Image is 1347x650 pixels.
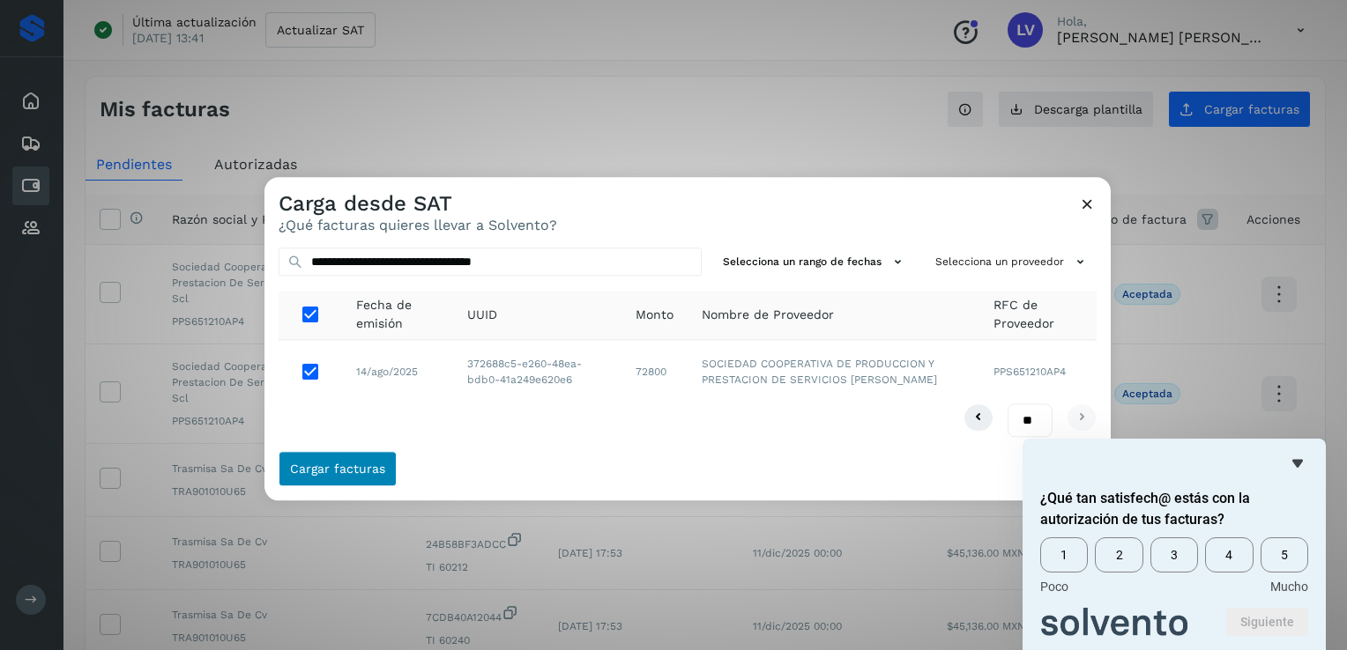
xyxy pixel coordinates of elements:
span: Nombre de Proveedor [702,306,834,324]
td: PPS651210AP4 [979,340,1097,403]
span: 1 [1040,537,1088,572]
td: 14/ago/2025 [342,340,453,403]
span: UUID [467,306,497,324]
span: 4 [1205,537,1253,572]
span: RFC de Proveedor [994,297,1083,334]
button: Selecciona un proveedor [928,247,1097,277]
div: ¿Qué tan satisfech@ estás con la autorización de tus facturas? Select an option from 1 to 5, with... [1040,537,1308,594]
td: SOCIEDAD COOPERATIVA DE PRODUCCION Y PRESTACION DE SERVICIOS [PERSON_NAME] [688,340,979,403]
span: Mucho [1270,580,1308,594]
button: Siguiente pregunta [1226,608,1308,636]
span: 5 [1261,537,1308,572]
span: 2 [1095,537,1142,572]
div: ¿Qué tan satisfech@ estás con la autorización de tus facturas? Select an option from 1 to 5, with... [1040,453,1308,636]
h2: ¿Qué tan satisfech@ estás con la autorización de tus facturas? Select an option from 1 to 5, with... [1040,488,1308,530]
span: Monto [636,306,673,324]
span: Poco [1040,580,1068,594]
span: Fecha de emisión [356,297,439,334]
span: 3 [1150,537,1198,572]
td: 72800 [621,340,688,403]
td: 372688c5-e260-48ea-bdb0-41a249e620e6 [453,340,621,403]
h3: Carga desde SAT [279,191,557,217]
span: Cargar facturas [290,463,385,476]
button: Cargar facturas [279,452,397,487]
button: Selecciona un rango de fechas [716,247,914,277]
button: Ocultar encuesta [1287,453,1308,474]
p: ¿Qué facturas quieres llevar a Solvento? [279,217,557,233]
